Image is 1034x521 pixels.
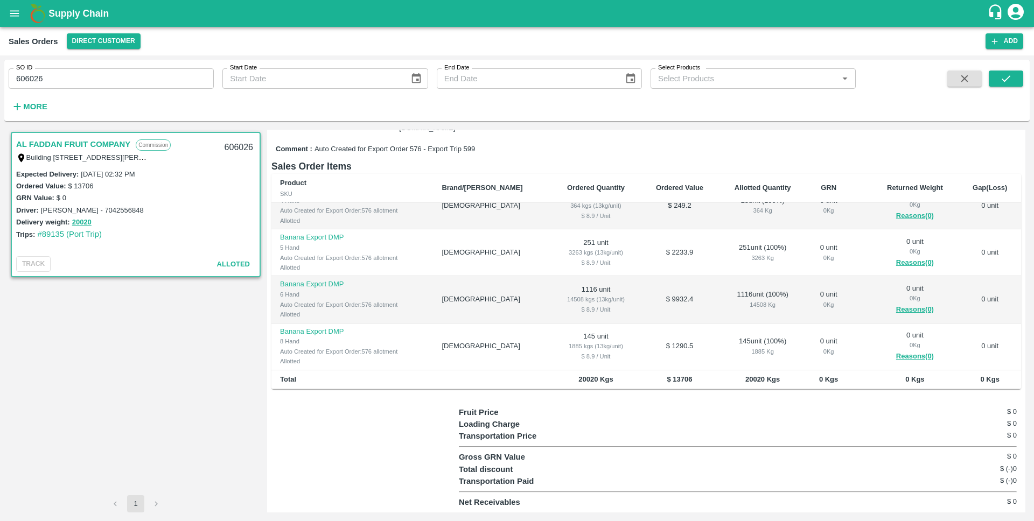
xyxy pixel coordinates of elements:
[41,206,144,214] label: [PERSON_NAME] - 7042556848
[26,153,237,161] label: Building [STREET_ADDRESS][PERSON_NAME][PERSON_NAME]
[280,206,424,215] div: Auto Created for Export Order:576 allotment
[838,72,852,86] button: Open
[280,290,424,299] div: 6 Hand
[9,97,50,116] button: More
[230,64,257,72] label: Start Date
[9,34,58,48] div: Sales Orders
[280,309,424,319] div: Allotted
[459,463,598,475] p: Total discount
[560,294,632,304] div: 14508 kgs (13kg/unit)
[641,323,718,370] td: $ 1290.5
[433,182,551,229] td: [DEMOGRAPHIC_DATA]
[667,375,693,383] b: $ 13706
[280,279,424,290] p: Banana Export DMP
[280,216,424,226] div: Allotted
[280,356,424,366] div: Allotted
[68,182,93,190] label: $ 13706
[280,300,424,309] div: Auto Created for Export Order:576 allotment
[459,475,598,487] p: Transportation Paid
[879,340,950,350] div: 0 Kg
[567,184,625,192] b: Ordered Quantity
[280,263,424,272] div: Allotted
[444,64,469,72] label: End Date
[551,182,641,229] td: 28 unit
[23,102,47,111] strong: More
[127,495,144,512] button: page 1
[560,305,632,314] div: $ 8.9 / Unit
[437,68,616,89] input: End Date
[27,3,48,24] img: logo
[459,406,598,418] p: Fruit Price
[658,64,700,72] label: Select Products
[459,496,598,508] p: Net Receivables
[551,276,641,323] td: 1116 unit
[271,159,1021,174] h6: Sales Order Items
[222,68,402,89] input: Start Date
[959,229,1021,276] td: 0 unit
[433,276,551,323] td: [DEMOGRAPHIC_DATA]
[399,112,558,132] span: [PERSON_NAME][EMAIL_ADDRESS][DOMAIN_NAME]
[986,33,1023,49] button: Add
[727,206,798,215] div: 364 Kg
[81,170,135,178] label: [DATE] 02:32 PM
[879,210,950,222] button: Reasons(0)
[727,253,798,263] div: 3263 Kg
[459,418,598,430] p: Loading Charge
[280,375,296,383] b: Total
[879,304,950,316] button: Reasons(0)
[442,184,522,192] b: Brand/[PERSON_NAME]
[406,68,427,89] button: Choose date
[879,284,950,316] div: 0 unit
[280,179,306,187] b: Product
[887,184,943,192] b: Returned Weight
[987,4,1006,23] div: customer-support
[57,194,66,202] label: $ 0
[48,8,109,19] b: Supply Chain
[815,290,842,309] div: 0 unit
[280,336,424,346] div: 8 Hand
[727,196,798,216] div: 28 unit ( 100 %)
[16,170,79,178] label: Expected Delivery :
[821,184,836,192] b: GRN
[924,406,1017,417] h6: $ 0
[815,336,842,356] div: 0 unit
[879,350,950,363] button: Reasons(0)
[879,257,950,269] button: Reasons(0)
[578,375,613,383] b: 20020 Kgs
[815,206,842,215] div: 0 Kg
[924,430,1017,441] h6: $ 0
[105,495,166,512] nav: pagination navigation
[727,290,798,309] div: 1116 unit ( 100 %)
[315,144,475,154] span: Auto Created for Export Order 576 - Export Trip 599
[819,375,838,383] b: 0 Kgs
[280,189,424,199] div: SKU
[959,182,1021,229] td: 0 unit
[16,206,39,214] label: Driver:
[727,336,798,356] div: 145 unit ( 100 %)
[560,351,632,361] div: $ 8.9 / Unit
[879,330,950,363] div: 0 unit
[560,248,632,257] div: 3263 kgs (13kg/unit)
[9,68,214,89] input: Enter SO ID
[924,463,1017,474] h6: $ (-)0
[16,64,32,72] label: SO ID
[727,347,798,356] div: 1885 Kg
[16,230,35,238] label: Trips:
[727,243,798,263] div: 251 unit ( 100 %)
[815,300,842,309] div: 0 Kg
[433,229,551,276] td: [DEMOGRAPHIC_DATA]
[280,233,424,243] p: Banana Export DMP
[641,182,718,229] td: $ 249.2
[924,475,1017,486] h6: $ (-)0
[879,200,950,209] div: 0 Kg
[280,243,424,252] div: 5 Hand
[217,260,250,268] span: Alloted
[815,243,842,263] div: 0 unit
[67,33,141,49] button: Select DC
[735,184,791,192] b: Allotted Quantity
[136,139,171,151] p: Commission
[620,68,641,89] button: Choose date
[654,72,835,86] input: Select Products
[560,258,632,267] div: $ 8.9 / Unit
[16,218,70,226] label: Delivery weight:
